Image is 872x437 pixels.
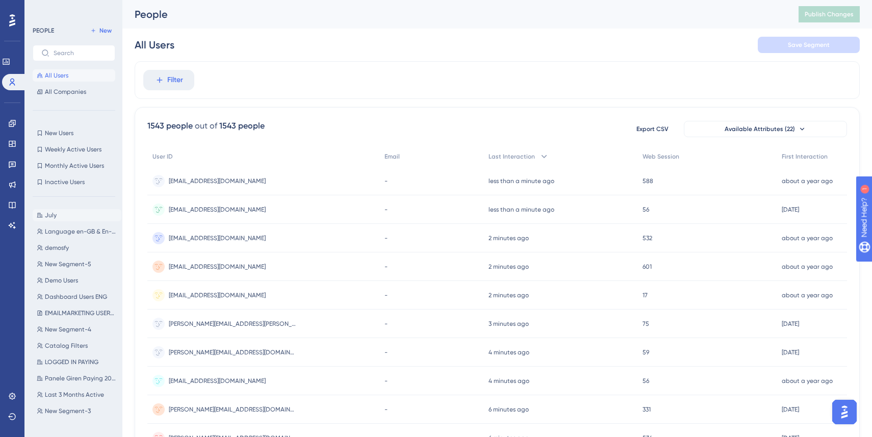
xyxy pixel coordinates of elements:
[45,342,88,350] span: Catalog Filters
[33,209,121,221] button: July
[489,292,529,299] time: 2 minutes ago
[45,227,117,236] span: Language en-GB & En-US
[725,125,795,133] span: Available Attributes (22)
[45,276,78,285] span: Demo Users
[45,325,91,333] span: New Segment-4
[169,263,266,271] span: [EMAIL_ADDRESS][DOMAIN_NAME]
[169,177,266,185] span: [EMAIL_ADDRESS][DOMAIN_NAME]
[87,24,115,37] button: New
[384,348,388,356] span: -
[33,274,121,287] button: Demo Users
[384,205,388,214] span: -
[384,291,388,299] span: -
[384,177,388,185] span: -
[33,291,121,303] button: Dashboard Users ENG
[643,205,649,214] span: 56
[45,407,91,415] span: New Segment-3
[627,121,678,137] button: Export CSV
[169,320,296,328] span: [PERSON_NAME][EMAIL_ADDRESS][PERSON_NAME][DOMAIN_NAME]
[33,127,115,139] button: New Users
[788,41,830,49] span: Save Segment
[489,263,529,270] time: 2 minutes ago
[45,145,101,153] span: Weekly Active Users
[45,71,68,80] span: All Users
[45,211,57,219] span: July
[33,389,121,401] button: Last 3 Months Active
[45,374,117,382] span: Panele Giren Paying 2025
[33,356,121,368] button: LOGGED IN PAYING
[219,120,265,132] div: 1543 people
[384,320,388,328] span: -
[489,377,529,384] time: 4 minutes ago
[489,235,529,242] time: 2 minutes ago
[489,406,529,413] time: 6 minutes ago
[782,177,833,185] time: about a year ago
[33,160,115,172] button: Monthly Active Users
[33,258,121,270] button: New Segment-5
[643,405,651,414] span: 331
[33,69,115,82] button: All Users
[33,323,121,336] button: New Segment-4
[684,121,847,137] button: Available Attributes (22)
[45,244,69,252] span: demosfy
[169,377,266,385] span: [EMAIL_ADDRESS][DOMAIN_NAME]
[167,74,183,86] span: Filter
[758,37,860,53] button: Save Segment
[805,10,854,18] span: Publish Changes
[782,206,799,213] time: [DATE]
[782,292,833,299] time: about a year ago
[33,307,121,319] button: EMAILMARKETING USERSAPRIL25
[169,348,296,356] span: [PERSON_NAME][EMAIL_ADDRESS][DOMAIN_NAME]
[643,320,649,328] span: 75
[45,309,117,317] span: EMAILMARKETING USERSAPRIL25
[33,86,115,98] button: All Companies
[489,206,554,213] time: less than a minute ago
[33,372,121,384] button: Panele Giren Paying 2025
[782,349,799,356] time: [DATE]
[143,70,194,90] button: Filter
[169,205,266,214] span: [EMAIL_ADDRESS][DOMAIN_NAME]
[799,6,860,22] button: Publish Changes
[782,320,799,327] time: [DATE]
[384,263,388,271] span: -
[636,125,669,133] span: Export CSV
[135,38,174,52] div: All Users
[829,397,860,427] iframe: UserGuiding AI Assistant Launcher
[782,263,833,270] time: about a year ago
[195,120,217,132] div: out of
[384,152,400,161] span: Email
[782,152,828,161] span: First Interaction
[33,143,115,156] button: Weekly Active Users
[45,178,85,186] span: Inactive Users
[384,234,388,242] span: -
[782,406,799,413] time: [DATE]
[33,27,54,35] div: PEOPLE
[33,405,121,417] button: New Segment-3
[152,152,173,161] span: User ID
[489,152,535,161] span: Last Interaction
[782,377,833,384] time: about a year ago
[99,27,112,35] span: New
[489,349,529,356] time: 4 minutes ago
[45,358,98,366] span: LOGGED IN PAYING
[643,291,648,299] span: 17
[33,340,121,352] button: Catalog Filters
[384,377,388,385] span: -
[135,7,773,21] div: People
[489,177,554,185] time: less than a minute ago
[24,3,64,15] span: Need Help?
[489,320,529,327] time: 3 minutes ago
[147,120,193,132] div: 1543 people
[71,5,74,13] div: 1
[45,88,86,96] span: All Companies
[169,405,296,414] span: [PERSON_NAME][EMAIL_ADDRESS][DOMAIN_NAME]
[643,263,652,271] span: 601
[643,177,653,185] span: 588
[643,234,652,242] span: 532
[54,49,107,57] input: Search
[45,129,73,137] span: New Users
[45,391,104,399] span: Last 3 Months Active
[782,235,833,242] time: about a year ago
